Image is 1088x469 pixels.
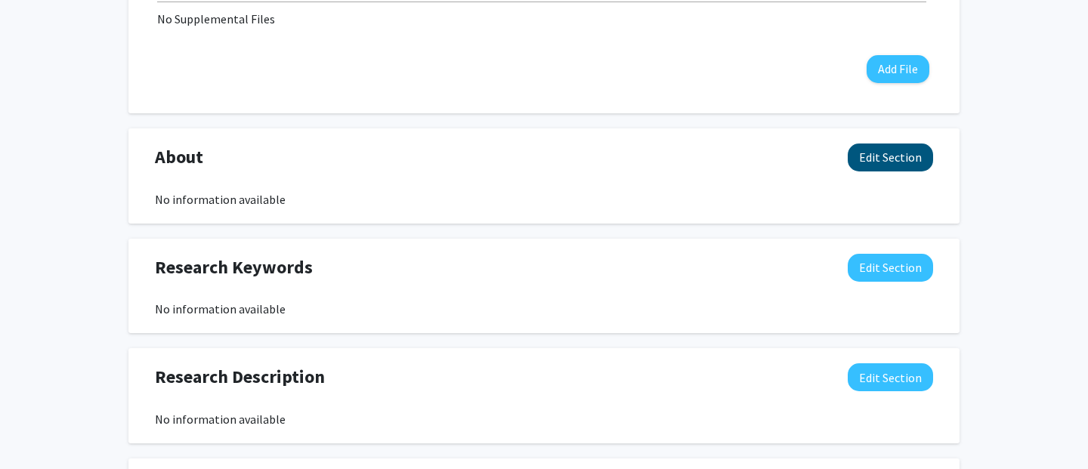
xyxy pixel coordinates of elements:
div: No information available [155,410,933,428]
button: Edit Research Keywords [848,254,933,282]
div: No Supplemental Files [157,10,931,28]
span: Research Keywords [155,254,313,281]
iframe: Chat [11,401,64,458]
div: No information available [155,300,933,318]
span: About [155,143,203,171]
button: Add File [867,55,929,83]
button: Edit Research Description [848,363,933,391]
div: No information available [155,190,933,208]
button: Edit About [848,143,933,171]
span: Research Description [155,363,325,390]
